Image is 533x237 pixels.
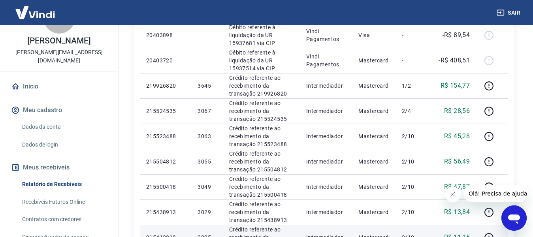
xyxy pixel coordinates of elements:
[229,99,294,123] p: Crédito referente ao recebimento da transação 215524535
[146,56,185,64] p: 20403720
[444,207,470,217] p: R$ 13,84
[306,82,346,90] p: Intermediador
[402,132,425,140] p: 2/10
[19,137,109,153] a: Dados de login
[495,6,524,20] button: Sair
[501,205,527,231] iframe: Botão para abrir a janela de mensagens
[402,183,425,191] p: 2/10
[146,183,185,191] p: 215500418
[358,56,389,64] p: Mastercard
[444,132,470,141] p: R$ 45,28
[198,132,216,140] p: 3063
[358,31,389,39] p: Visa
[146,82,185,90] p: 219926820
[402,82,425,90] p: 1/2
[402,56,425,64] p: -
[198,158,216,166] p: 3055
[464,185,527,202] iframe: Mensagem da empresa
[306,208,346,216] p: Intermediador
[198,183,216,191] p: 3049
[358,158,389,166] p: Mastercard
[6,48,112,65] p: [PERSON_NAME][EMAIL_ADDRESS][DOMAIN_NAME]
[198,82,216,90] p: 3645
[19,119,109,135] a: Dados da conta
[198,107,216,115] p: 3067
[402,208,425,216] p: 2/10
[443,30,470,40] p: -R$ 89,54
[27,37,90,45] p: [PERSON_NAME]
[445,186,461,202] iframe: Fechar mensagem
[229,49,294,72] p: Débito referente à liquidação da UR 15937514 via CIP
[306,53,346,68] p: Vindi Pagamentos
[358,183,389,191] p: Mastercard
[439,56,470,65] p: -R$ 408,51
[146,107,185,115] p: 215524535
[402,158,425,166] p: 2/10
[19,194,109,210] a: Recebíveis Futuros Online
[9,0,61,24] img: Vindi
[229,175,294,199] p: Crédito referente ao recebimento da transação 215500418
[402,31,425,39] p: -
[358,82,389,90] p: Mastercard
[229,200,294,224] p: Crédito referente ao recebimento da transação 215438913
[444,106,470,116] p: R$ 28,56
[358,132,389,140] p: Mastercard
[146,158,185,166] p: 215504812
[198,208,216,216] p: 3029
[9,102,109,119] button: Meu cadastro
[19,211,109,228] a: Contratos com credores
[441,81,470,90] p: R$ 154,77
[9,78,109,95] a: Início
[358,107,389,115] p: Mastercard
[402,107,425,115] p: 2/4
[306,183,346,191] p: Intermediador
[306,27,346,43] p: Vindi Pagamentos
[358,208,389,216] p: Mastercard
[306,107,346,115] p: Intermediador
[5,6,66,12] span: Olá! Precisa de ajuda?
[229,150,294,173] p: Crédito referente ao recebimento da transação 215504812
[444,157,470,166] p: R$ 56,49
[306,158,346,166] p: Intermediador
[229,124,294,148] p: Crédito referente ao recebimento da transação 215523488
[444,182,470,192] p: R$ 47,87
[9,159,109,176] button: Meus recebíveis
[306,132,346,140] p: Intermediador
[146,31,185,39] p: 20403898
[229,74,294,98] p: Crédito referente ao recebimento da transação 219926820
[146,132,185,140] p: 215523488
[146,208,185,216] p: 215438913
[229,23,294,47] p: Débito referente à liquidação da UR 15937681 via CIP
[19,176,109,192] a: Relatório de Recebíveis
